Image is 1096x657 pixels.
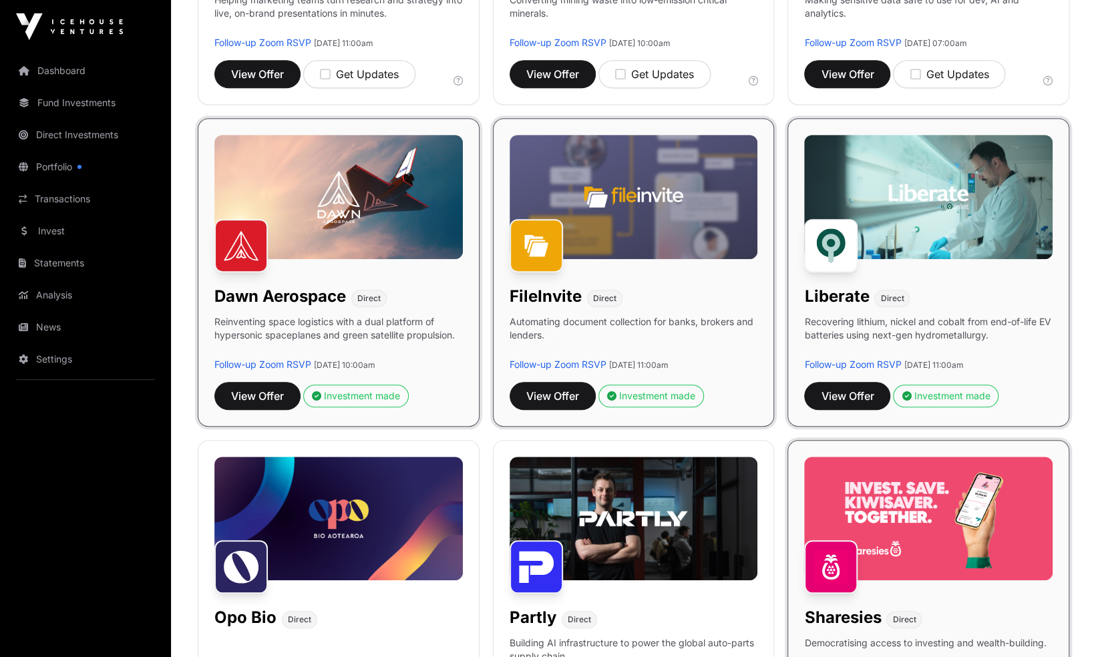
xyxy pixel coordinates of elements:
img: Liberate [804,219,858,272]
h1: Partly [510,607,556,628]
button: View Offer [804,60,890,88]
a: Follow-up Zoom RSVP [510,37,606,48]
img: File-Invite-Banner.jpg [510,135,758,259]
div: Investment made [312,389,400,403]
button: Get Updates [893,60,1005,88]
button: View Offer [510,60,596,88]
a: Analysis [11,280,160,310]
a: Statements [11,248,160,278]
div: Get Updates [615,66,694,82]
span: View Offer [526,388,579,404]
button: View Offer [804,382,890,410]
h1: Opo Bio [214,607,277,628]
h1: Dawn Aerospace [214,286,346,307]
span: View Offer [526,66,579,82]
button: Investment made [598,385,704,407]
span: Direct [568,614,591,625]
img: Icehouse Ventures Logo [16,13,123,40]
span: [DATE] 07:00am [904,38,966,48]
span: [DATE] 11:00am [314,38,373,48]
span: [DATE] 11:00am [904,360,963,370]
img: Partly-Banner.jpg [510,457,758,581]
a: Follow-up Zoom RSVP [510,359,606,370]
a: Transactions [11,184,160,214]
h1: FileInvite [510,286,582,307]
a: Follow-up Zoom RSVP [214,359,311,370]
a: Portfolio [11,152,160,182]
span: View Offer [231,388,284,404]
img: Dawn-Banner.jpg [214,135,463,259]
div: Investment made [902,389,990,403]
span: [DATE] 11:00am [609,360,669,370]
button: Investment made [303,385,409,407]
span: Direct [288,614,311,625]
span: Direct [892,614,916,625]
span: View Offer [821,388,874,404]
img: Opo Bio [214,540,268,594]
span: Direct [593,293,616,304]
button: Get Updates [303,60,415,88]
img: Liberate-Banner.jpg [804,135,1053,259]
a: Follow-up Zoom RSVP [214,37,311,48]
div: Get Updates [910,66,988,82]
button: View Offer [214,382,301,410]
a: Direct Investments [11,120,160,150]
span: [DATE] 10:00am [609,38,671,48]
p: Automating document collection for banks, brokers and lenders. [510,315,758,358]
a: Follow-up Zoom RSVP [804,37,901,48]
p: Reinventing space logistics with a dual platform of hypersonic spaceplanes and green satellite pr... [214,315,463,358]
div: Get Updates [320,66,399,82]
img: FileInvite [510,219,563,272]
h1: Liberate [804,286,869,307]
button: Get Updates [598,60,711,88]
p: Recovering lithium, nickel and cobalt from end-of-life EV batteries using next-gen hydrometallurgy. [804,315,1053,358]
img: Sharesies-Banner.jpg [804,457,1053,581]
span: [DATE] 10:00am [314,360,375,370]
span: View Offer [821,66,874,82]
h1: Sharesies [804,607,881,628]
button: View Offer [510,382,596,410]
span: Direct [880,293,904,304]
a: Fund Investments [11,88,160,118]
img: Partly [510,540,563,594]
img: Opo-Bio-Banner.jpg [214,457,463,581]
button: View Offer [214,60,301,88]
a: Follow-up Zoom RSVP [804,359,901,370]
a: News [11,312,160,342]
iframe: Chat Widget [1029,593,1096,657]
a: Dashboard [11,56,160,85]
a: Invest [11,216,160,246]
img: Dawn Aerospace [214,219,268,272]
span: View Offer [231,66,284,82]
button: Investment made [893,385,998,407]
img: Sharesies [804,540,858,594]
div: Investment made [607,389,695,403]
span: Direct [357,293,381,304]
a: Settings [11,345,160,374]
